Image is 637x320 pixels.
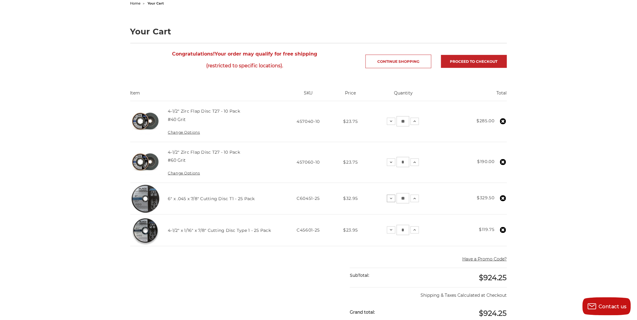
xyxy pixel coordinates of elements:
[367,90,440,101] th: Quantity
[366,55,431,68] a: Continue Shopping
[130,107,161,137] img: 4-1/2" Zirc Flap Disc T27 - 10 Pack
[334,90,367,101] th: Price
[479,273,507,282] span: $924.25
[297,159,320,165] span: 457060-10
[297,119,320,124] span: 457040-10
[168,117,186,123] dd: #40 Grit
[479,227,495,232] strong: $119.75
[130,215,161,245] img: 4-1/2" x 1/16" x 7/8" Cutting Disc Type 1 - 25 Pack
[397,193,409,203] input: 6" x .045 x 7/8" Cutting Disc T1 - 25 Pack Quantity:
[168,157,186,164] dd: #60 Grit
[172,51,215,57] strong: Congratulations!
[130,60,359,72] span: (restricted to specific locations).
[343,227,358,233] span: $23.95
[168,149,240,155] a: 4-1/2" Zirc Flap Disc T27 - 10 Pack
[168,228,271,233] a: 4-1/2" x 1/16" x 7/8" Cutting Disc Type 1 - 25 Pack
[343,119,358,124] span: $23.75
[441,55,507,68] a: Proceed to checkout
[130,147,161,178] img: 4-1/2" Zirc Flap Disc T27 - 10 Pack
[477,195,495,200] strong: $329.50
[168,108,240,114] a: 4-1/2" Zirc Flap Disc T27 - 10 Pack
[168,196,255,201] a: 6" x .045 x 7/8" Cutting Disc T1 - 25 Pack
[350,287,507,299] p: Shipping & Taxes Calculated at Checkout
[350,268,428,283] div: SubTotal:
[282,90,334,101] th: SKU
[350,309,375,315] strong: Grand total:
[130,1,141,5] a: home
[297,227,320,233] span: C45601-25
[599,304,627,309] span: Contact us
[440,90,507,101] th: Total
[168,171,200,175] a: Change Options
[130,27,507,36] h1: Your Cart
[168,130,200,135] a: Change Options
[148,1,164,5] span: your cart
[477,159,495,164] strong: $190.00
[463,256,507,262] button: Have a Promo Code?
[583,297,631,315] button: Contact us
[297,196,320,201] span: C60451-25
[479,309,507,318] span: $924.25
[477,118,495,123] strong: $285.00
[397,225,409,235] input: 4-1/2" x 1/16" x 7/8" Cutting Disc Type 1 - 25 Pack Quantity:
[130,90,283,101] th: Item
[130,184,161,214] img: 6" x .045 x 7/8" Cutting Disc T1
[397,157,409,167] input: 4-1/2" Zirc Flap Disc T27 - 10 Pack Quantity:
[397,116,409,126] input: 4-1/2" Zirc Flap Disc T27 - 10 Pack Quantity:
[343,159,358,165] span: $23.75
[343,196,358,201] span: $32.95
[130,48,359,72] span: Your order may qualify for free shipping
